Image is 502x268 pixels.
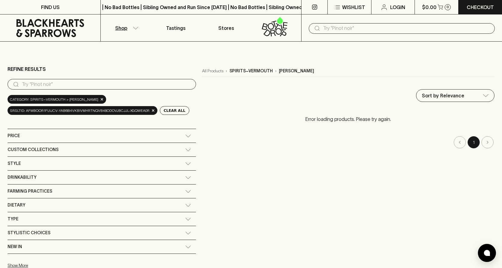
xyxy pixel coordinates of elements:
[323,24,490,33] input: Try "Pinot noir"
[8,171,196,184] div: Drinkability
[100,96,104,102] span: ×
[467,4,494,11] p: Checkout
[390,4,405,11] p: Login
[151,107,155,114] span: ×
[8,143,196,156] div: Custom Collections
[8,65,46,73] p: Refine Results
[202,109,494,129] p: Error loading products. Please try again.
[226,68,227,74] p: ›
[8,132,20,140] span: Price
[8,215,18,223] span: Type
[8,243,22,251] span: New In
[202,136,494,148] nav: pagination navigation
[202,68,223,74] a: All Products
[8,129,196,143] div: Price
[8,226,196,240] div: Stylistic Choices
[484,250,490,256] img: bubble-icon
[10,108,150,114] span: srsltid: AfmBOor1fUIJcv-Yab68i4VKbivmhrtNqvb48OdOVJbCJjl-XGqweA0R
[8,174,36,181] span: Drinkability
[8,184,196,198] div: Farming Practices
[218,24,234,32] p: Stores
[201,14,251,41] a: Stores
[166,24,185,32] p: Tastings
[422,92,464,99] p: Sort by Relevance
[468,136,480,148] button: page 1
[279,68,314,74] p: [PERSON_NAME]
[8,160,21,167] span: Style
[229,68,273,74] p: spirits~vermouth
[342,4,365,11] p: Wishlist
[151,14,201,41] a: Tastings
[8,146,58,153] span: Custom Collections
[160,106,189,115] button: Clear All
[8,157,196,170] div: Style
[101,14,151,41] button: Shop
[8,240,196,254] div: New In
[447,5,449,9] p: 0
[115,24,127,32] p: Shop
[416,90,494,102] div: Sort by Relevance
[8,198,196,212] div: Dietary
[22,80,191,89] input: Try “Pinot noir”
[8,201,25,209] span: Dietary
[422,4,437,11] p: $0.00
[8,188,52,195] span: Farming Practices
[275,68,276,74] p: ›
[41,4,60,11] p: FIND US
[10,96,98,102] span: Category: spirits~vermouth > [PERSON_NAME]
[8,212,196,226] div: Type
[8,229,50,237] span: Stylistic Choices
